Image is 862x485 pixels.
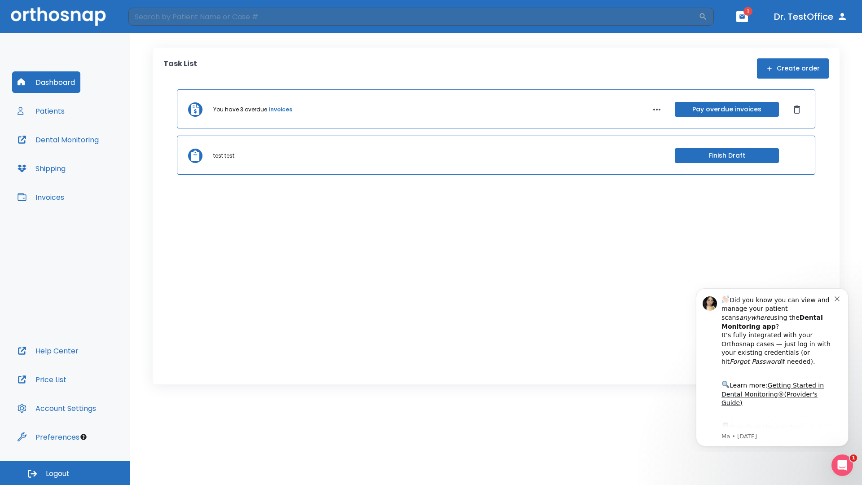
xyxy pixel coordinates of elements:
[11,7,106,26] img: Orthosnap
[757,58,829,79] button: Create order
[213,152,234,160] p: test test
[12,340,84,362] button: Help Center
[46,469,70,479] span: Logout
[152,14,159,21] button: Dismiss notification
[831,454,853,476] iframe: Intercom live chat
[770,9,851,25] button: Dr. TestOffice
[213,106,267,114] p: You have 3 overdue
[79,433,88,441] div: Tooltip anchor
[12,369,72,390] button: Price List
[675,102,779,117] button: Pay overdue invoices
[850,454,857,462] span: 1
[163,58,197,79] p: Task List
[675,148,779,163] button: Finish Draft
[12,397,101,419] button: Account Settings
[790,102,804,117] button: Dismiss
[12,129,104,150] button: Dental Monitoring
[743,7,752,16] span: 1
[269,106,292,114] a: invoices
[39,152,152,160] p: Message from Ma, sent 5w ago
[12,426,85,448] button: Preferences
[39,143,119,159] a: App Store
[12,100,70,122] button: Patients
[12,186,70,208] button: Invoices
[682,280,862,452] iframe: Intercom notifications message
[39,141,152,187] div: Download the app: | ​ Let us know if you need help getting started!
[12,158,71,179] button: Shipping
[12,71,80,93] button: Dashboard
[128,8,699,26] input: Search by Patient Name or Case #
